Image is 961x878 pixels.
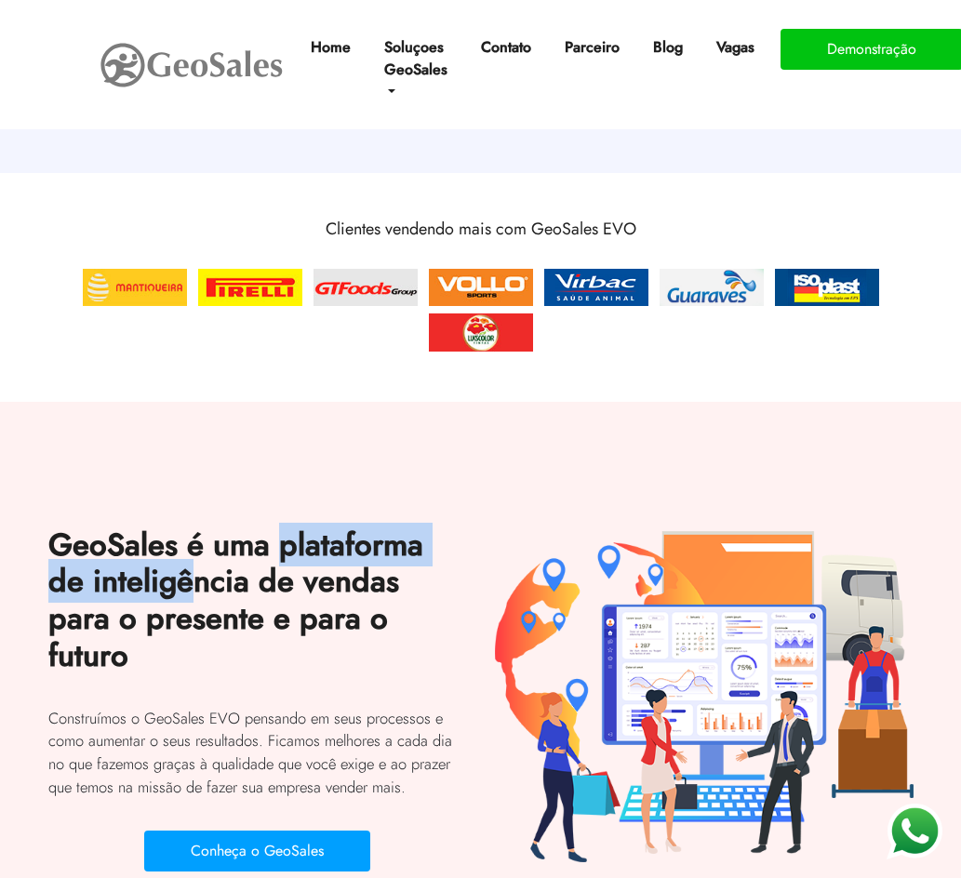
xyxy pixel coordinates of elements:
[48,707,467,799] p: Construímos o GeoSales EVO pensando em seus processos e como aumentar o seus resultados. Ficamos ...
[310,265,421,310] img: GTFoods
[99,39,285,91] img: GeoSales
[709,29,762,66] a: Vagas
[303,29,358,66] a: Home
[495,531,914,862] img: Plataforma GeoSales
[557,29,627,66] a: Parceiro
[656,265,767,310] img: Delrio
[771,265,883,310] img: Isoplast
[541,265,652,310] img: Virbac
[646,29,690,66] a: Blog
[474,29,539,66] a: Contato
[48,513,467,702] h2: GeoSales é uma plataforma de inteligência de vendas para o presente e para o futuro
[144,831,370,871] button: Conheça o GeoSales
[194,265,306,310] img: Pirelli
[425,265,537,310] img: Vollo
[887,804,942,859] img: WhatsApp
[425,310,537,354] img: Lukscolor
[48,219,914,249] h3: Clientes vendendo mais com GeoSales EVO
[377,29,455,111] a: Soluçoes GeoSales
[79,265,191,310] img: Mantiqueira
